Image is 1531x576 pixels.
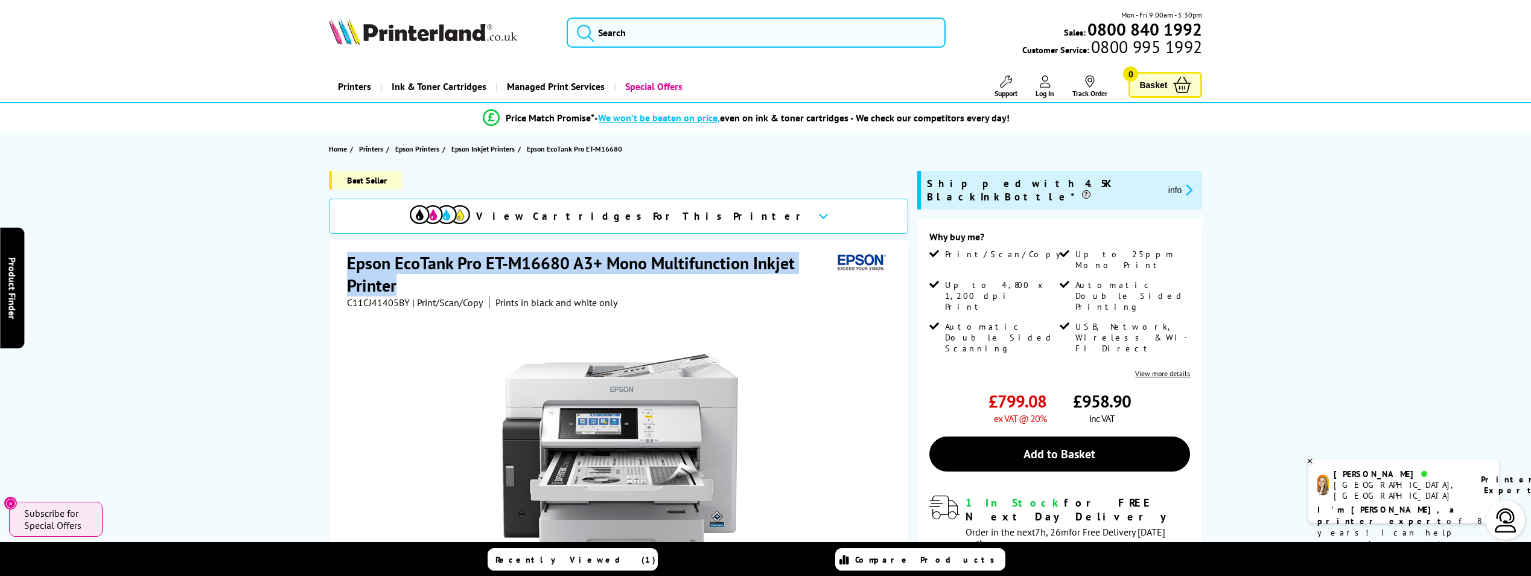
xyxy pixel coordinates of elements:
button: Close [4,496,18,510]
span: Subscribe for Special Offers [24,507,91,531]
span: Up to 4,800 x 1,200 dpi Print [945,280,1057,312]
span: ex VAT @ 20% [994,412,1046,424]
div: [PERSON_NAME] [1334,469,1466,479]
span: Epson Printers [395,142,439,155]
a: Managed Print Services [495,71,614,102]
span: Epson Inkjet Printers [451,142,515,155]
sup: th [976,537,984,548]
img: Epson [833,252,888,274]
div: modal_delivery [929,496,1191,551]
span: Compare Products [855,554,1001,565]
span: 0 [1123,66,1138,82]
li: modal_Promise [289,107,1205,129]
input: Search [567,18,946,48]
span: 0800 995 1992 [1089,41,1202,53]
a: 0800 840 1992 [1086,24,1202,35]
span: View Cartridges For This Printer [476,210,808,223]
span: Automatic Double Sided Printing [1075,280,1188,312]
a: Support [995,75,1017,98]
h1: Epson EcoTank Pro ET-M16680 A3+ Mono Multifunction Inkjet Printer [347,252,833,296]
a: Printers [359,142,386,155]
span: Support [995,89,1017,98]
a: Epson EcoTank Pro ET-M16680 [527,142,625,155]
img: amy-livechat.png [1317,475,1329,496]
button: promo-description [1165,183,1197,197]
a: Compare Products [835,548,1005,571]
span: Customer Service: [1022,41,1202,56]
span: | Print/Scan/Copy [412,296,483,309]
span: inc VAT [1089,412,1115,424]
span: 1 In Stock [966,496,1064,510]
span: Up to 25ppm Mono Print [1075,249,1188,270]
a: Basket 0 [1128,72,1202,98]
div: for FREE Next Day Delivery [966,496,1191,523]
img: cmyk-icon.svg [410,205,470,224]
a: Recently Viewed (1) [488,548,658,571]
span: Product Finder [6,257,18,319]
b: 0800 840 1992 [1087,18,1202,40]
span: 7h, 26m [1035,526,1069,538]
span: Printers [359,142,383,155]
b: I'm [PERSON_NAME], a printer expert [1317,504,1458,526]
span: Price Match Promise* [506,112,594,124]
img: user-headset-light.svg [1494,508,1518,533]
span: USB, Network, Wireless & Wi-Fi Direct [1075,321,1188,354]
span: Home [329,142,347,155]
a: Log In [1036,75,1054,98]
div: - even on ink & toner cartridges - We check our competitors every day! [594,112,1010,124]
span: Ink & Toner Cartridges [392,71,486,102]
a: Epson Printers [395,142,442,155]
a: Ink & Toner Cartridges [380,71,495,102]
p: of 8 years! I can help you choose the right product [1317,504,1490,562]
span: Basket [1139,77,1167,93]
span: Epson EcoTank Pro ET-M16680 [527,142,622,155]
span: Automatic Double Sided Scanning [945,321,1057,354]
span: Best Seller [329,171,402,190]
span: We won’t be beaten on price, [598,112,720,124]
img: Epson EcoTank Pro ET-M16680 [501,333,738,569]
span: Print/Scan/Copy [945,249,1069,260]
div: [GEOGRAPHIC_DATA], [GEOGRAPHIC_DATA] [1334,479,1466,501]
a: Track Order [1072,75,1107,98]
span: Sales: [1064,27,1086,38]
a: Add to Basket [929,437,1191,472]
a: View more details [1135,369,1190,378]
span: Shipped with 4.5K Black Ink Bottle* [927,177,1159,203]
a: Printerland Logo [329,18,552,47]
a: Special Offers [614,71,692,102]
a: Printers [329,71,380,102]
i: Prints in black and white only [495,296,617,309]
span: Log In [1036,89,1054,98]
span: Order in the next for Free Delivery [DATE] 10 September! [966,526,1165,552]
span: Recently Viewed (1) [495,554,656,565]
a: Epson Inkjet Printers [451,142,518,155]
img: Printerland Logo [329,18,517,45]
span: Mon - Fri 9:00am - 5:30pm [1121,9,1202,21]
div: Why buy me? [929,231,1191,249]
span: £958.90 [1073,390,1131,412]
span: £799.08 [988,390,1046,412]
a: Home [329,142,350,155]
span: C11CJ41405BY [347,296,410,309]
